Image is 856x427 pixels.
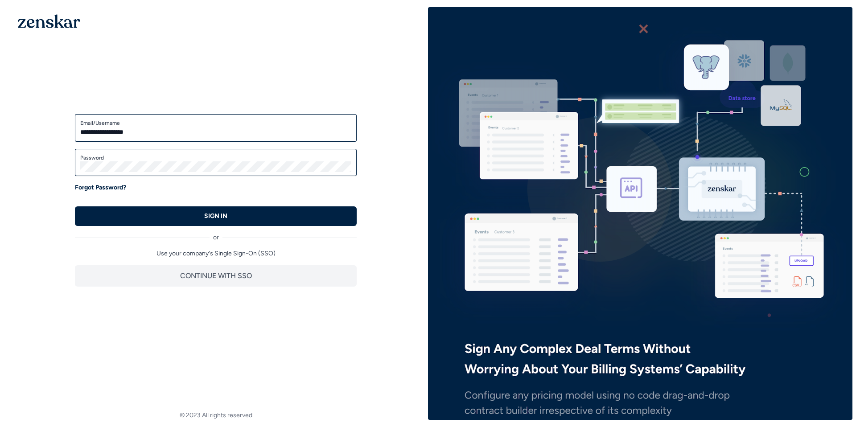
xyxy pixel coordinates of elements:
label: Email/Username [80,119,351,127]
img: 1OGAJ2xQqyY4LXKgY66KYq0eOWRCkrZdAb3gUhuVAqdWPZE9SRJmCz+oDMSn4zDLXe31Ii730ItAGKgCKgCCgCikA4Av8PJUP... [18,14,80,28]
button: SIGN IN [75,206,357,226]
footer: © 2023 All rights reserved [4,411,428,420]
label: Password [80,154,351,161]
a: Forgot Password? [75,183,126,192]
p: Use your company's Single Sign-On (SSO) [75,249,357,258]
button: CONTINUE WITH SSO [75,265,357,287]
div: or [75,226,357,242]
p: SIGN IN [204,212,227,221]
